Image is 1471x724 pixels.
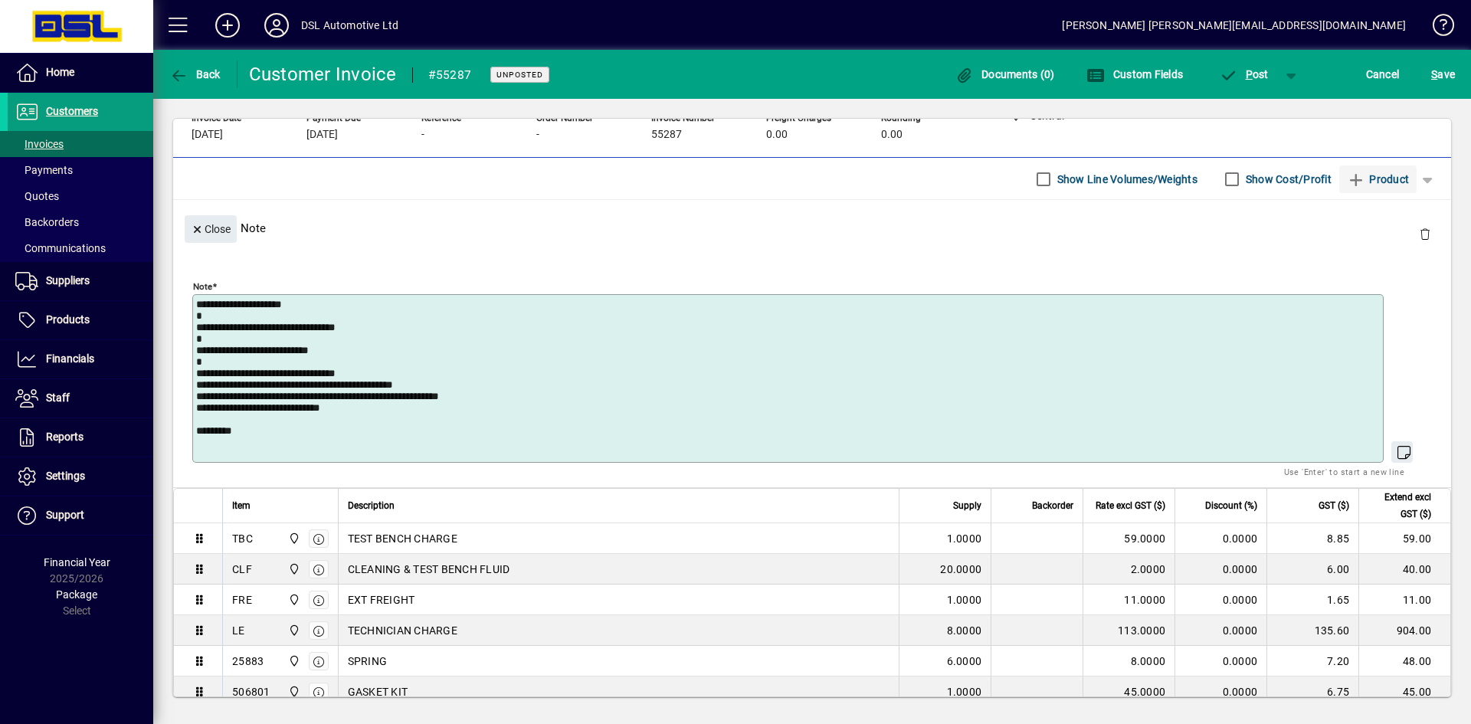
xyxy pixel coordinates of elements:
a: Financials [8,340,153,378]
span: TEST BENCH CHARGE [348,531,457,546]
td: 0.0000 [1175,554,1266,585]
span: 1.0000 [947,531,982,546]
button: Delete [1407,215,1443,252]
span: 0.00 [881,129,903,141]
span: Product [1347,167,1409,192]
span: Reports [46,431,84,443]
td: 40.00 [1358,554,1450,585]
span: 1.0000 [947,592,982,608]
button: Save [1427,61,1459,88]
a: Reports [8,418,153,457]
span: Central [284,561,302,578]
td: 1.65 [1266,585,1358,615]
a: Payments [8,157,153,183]
td: 45.00 [1358,676,1450,707]
a: Backorders [8,209,153,235]
button: Cancel [1362,61,1404,88]
span: Package [56,588,97,601]
span: Home [46,66,74,78]
app-page-header-button: Close [181,221,241,235]
td: 0.0000 [1175,585,1266,615]
span: Products [46,313,90,326]
span: GST ($) [1319,497,1349,514]
div: 59.0000 [1093,531,1165,546]
span: Staff [46,391,70,404]
span: Close [191,217,231,242]
div: 25883 [232,654,264,669]
a: Products [8,301,153,339]
div: 45.0000 [1093,684,1165,699]
button: Product [1339,165,1417,193]
td: 135.60 [1266,615,1358,646]
td: 0.0000 [1175,523,1266,554]
div: DSL Automotive Ltd [301,13,398,38]
span: Financial Year [44,556,110,568]
span: Documents (0) [955,68,1055,80]
td: 48.00 [1358,646,1450,676]
div: TBC [232,531,253,546]
span: Description [348,497,395,514]
label: Show Line Volumes/Weights [1054,172,1197,187]
span: TECHNICIAN CHARGE [348,623,457,638]
div: 11.0000 [1093,592,1165,608]
span: Discount (%) [1205,497,1257,514]
span: 0.00 [766,129,788,141]
span: 20.0000 [940,562,981,577]
span: ave [1431,62,1455,87]
div: Customer Invoice [249,62,397,87]
td: 904.00 [1358,615,1450,646]
div: [PERSON_NAME] [PERSON_NAME][EMAIL_ADDRESS][DOMAIN_NAME] [1062,13,1406,38]
span: Back [169,68,221,80]
a: Settings [8,457,153,496]
span: 1.0000 [947,684,982,699]
span: Support [46,509,84,521]
span: 8.0000 [947,623,982,638]
span: Settings [46,470,85,482]
button: Post [1211,61,1276,88]
span: GASKET KIT [348,684,408,699]
span: Backorders [15,216,79,228]
td: 8.85 [1266,523,1358,554]
span: Unposted [496,70,543,80]
a: Home [8,54,153,92]
div: 8.0000 [1093,654,1165,669]
span: Invoices [15,138,64,150]
td: 11.00 [1358,585,1450,615]
span: [DATE] [192,129,223,141]
a: Knowledge Base [1421,3,1452,53]
span: - [421,129,424,141]
td: 6.00 [1266,554,1358,585]
span: Customers [46,105,98,117]
td: 0.0000 [1175,646,1266,676]
span: Custom Fields [1086,68,1183,80]
div: 113.0000 [1093,623,1165,638]
a: Communications [8,235,153,261]
mat-label: Note [193,281,212,292]
span: ost [1219,68,1269,80]
span: SPRING [348,654,388,669]
span: Central [284,653,302,670]
span: Central [284,591,302,608]
span: Central [284,622,302,639]
span: P [1246,68,1253,80]
td: 0.0000 [1175,615,1266,646]
td: 59.00 [1358,523,1450,554]
button: Documents (0) [952,61,1059,88]
div: 506801 [232,684,270,699]
a: Quotes [8,183,153,209]
button: Custom Fields [1083,61,1187,88]
button: Add [203,11,252,39]
span: Item [232,497,251,514]
span: Financials [46,352,94,365]
span: 6.0000 [947,654,982,669]
td: 7.20 [1266,646,1358,676]
button: Profile [252,11,301,39]
label: Show Cost/Profit [1243,172,1332,187]
span: Cancel [1366,62,1400,87]
td: 0.0000 [1175,676,1266,707]
span: Suppliers [46,274,90,287]
a: Invoices [8,131,153,157]
td: 6.75 [1266,676,1358,707]
div: 2.0000 [1093,562,1165,577]
app-page-header-button: Back [153,61,238,88]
